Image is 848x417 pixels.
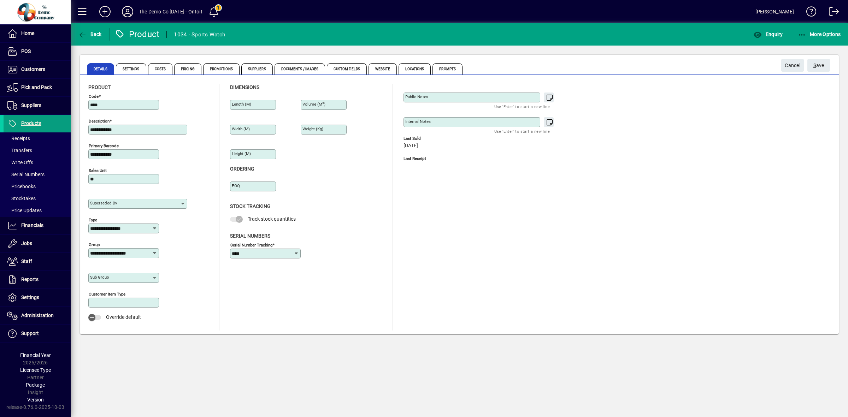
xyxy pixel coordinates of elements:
[4,25,71,42] a: Home
[4,43,71,60] a: POS
[753,31,783,37] span: Enquiry
[21,30,34,36] span: Home
[7,160,33,165] span: Write Offs
[232,102,251,107] mat-label: Length (m)
[21,84,52,90] span: Pick and Pack
[76,28,104,41] button: Back
[4,307,71,324] a: Administration
[89,168,107,173] mat-label: Sales unit
[232,183,240,188] mat-label: EOQ
[20,352,51,358] span: Financial Year
[4,79,71,96] a: Pick and Pack
[4,61,71,78] a: Customers
[7,196,36,201] span: Stocktakes
[4,253,71,270] a: Staff
[494,102,550,111] mat-hint: Use 'Enter' to start a new line
[785,60,800,71] span: Cancel
[4,289,71,306] a: Settings
[21,240,32,246] span: Jobs
[4,204,71,216] a: Price Updates
[824,1,839,24] a: Logout
[115,29,160,40] div: Product
[174,29,225,40] div: 1034 - Sports Watch
[404,156,510,161] span: Last Receipt
[752,28,784,41] button: Enquiry
[4,97,71,114] a: Suppliers
[89,292,125,297] mat-label: Customer Item Type
[813,60,824,71] span: ave
[21,294,39,300] span: Settings
[322,101,324,105] sup: 3
[4,180,71,192] a: Pricebooks
[248,216,296,222] span: Track stock quantities
[801,1,817,24] a: Knowledge Base
[232,151,251,156] mat-label: Height (m)
[7,148,32,153] span: Transfers
[21,120,41,126] span: Products
[230,166,254,172] span: Ordering
[7,208,42,213] span: Price Updates
[90,275,109,280] mat-label: Sub group
[4,168,71,180] a: Serial Numbers
[4,144,71,156] a: Transfers
[116,63,146,75] span: Settings
[813,62,816,68] span: S
[21,330,39,336] span: Support
[139,6,202,17] div: The Demo Co [DATE] - Ontoit
[94,5,116,18] button: Add
[20,367,51,373] span: Licensee Type
[302,126,323,131] mat-label: Weight (Kg)
[241,63,273,75] span: Suppliers
[7,184,36,189] span: Pricebooks
[494,127,550,135] mat-hint: Use 'Enter' to start a new line
[404,136,510,141] span: Last Sold
[21,48,31,54] span: POS
[230,203,271,209] span: Stock Tracking
[404,163,405,169] span: -
[781,59,804,72] button: Cancel
[89,218,97,222] mat-label: Type
[755,6,794,17] div: [PERSON_NAME]
[399,63,431,75] span: Locations
[4,271,71,288] a: Reports
[89,143,119,148] mat-label: Primary barcode
[4,192,71,204] a: Stocktakes
[798,31,841,37] span: More Options
[4,235,71,252] a: Jobs
[807,59,830,72] button: Save
[89,94,99,99] mat-label: Code
[88,84,111,90] span: Product
[369,63,397,75] span: Website
[106,314,141,320] span: Override default
[432,63,463,75] span: Prompts
[203,63,240,75] span: Promotions
[87,63,114,75] span: Details
[327,63,366,75] span: Custom Fields
[7,136,30,141] span: Receipts
[4,132,71,144] a: Receipts
[89,119,110,124] mat-label: Description
[275,63,325,75] span: Documents / Images
[26,382,45,388] span: Package
[71,28,110,41] app-page-header-button: Back
[4,217,71,234] a: Financials
[405,94,428,99] mat-label: Public Notes
[405,119,431,124] mat-label: Internal Notes
[89,242,100,247] mat-label: Group
[302,102,325,107] mat-label: Volume (m )
[116,5,139,18] button: Profile
[7,172,45,177] span: Serial Numbers
[232,126,250,131] mat-label: Width (m)
[21,276,39,282] span: Reports
[148,63,173,75] span: Costs
[796,28,843,41] button: More Options
[27,397,44,403] span: Version
[4,325,71,342] a: Support
[230,233,270,239] span: Serial Numbers
[78,31,102,37] span: Back
[404,143,418,149] span: [DATE]
[21,66,45,72] span: Customers
[21,222,43,228] span: Financials
[21,258,32,264] span: Staff
[4,156,71,168] a: Write Offs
